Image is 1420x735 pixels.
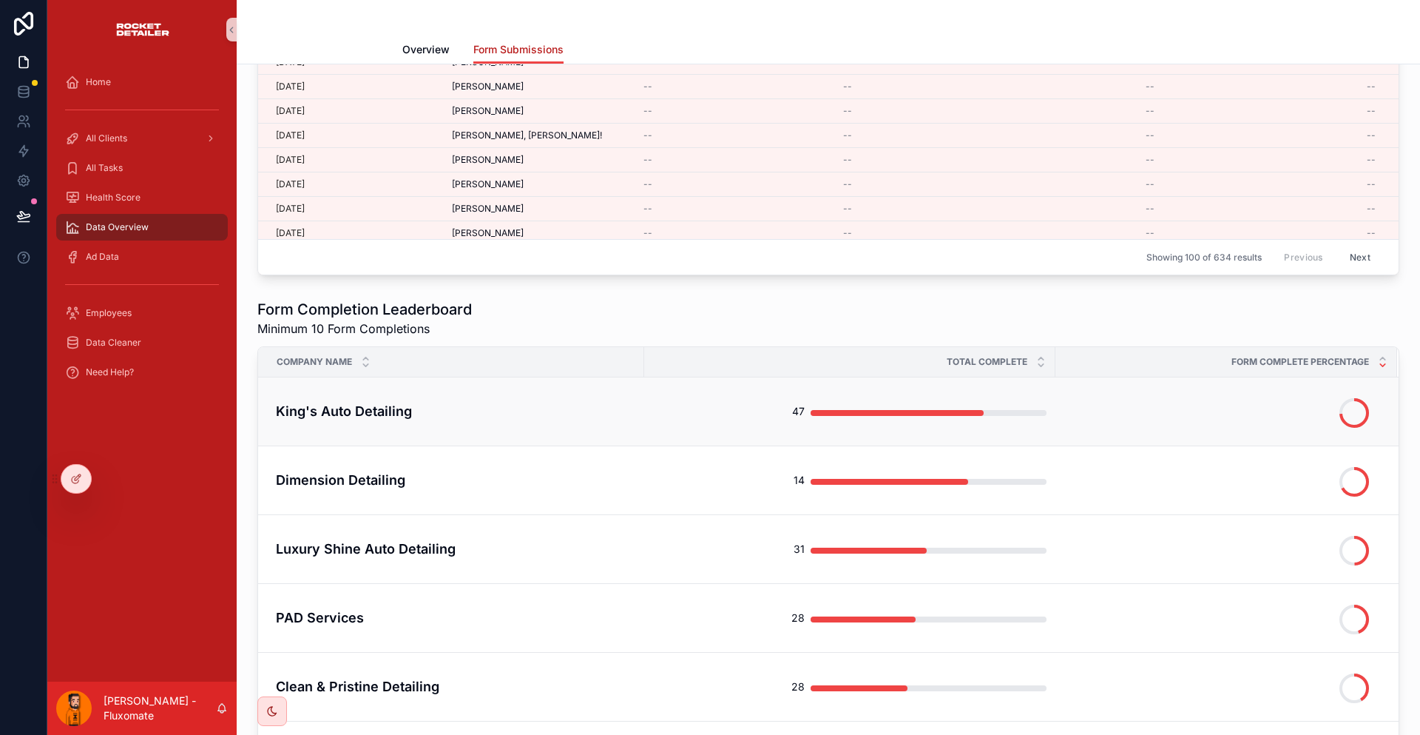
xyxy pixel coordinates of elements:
a: King's Auto Detailing [276,401,635,421]
p: [DATE] [276,178,305,190]
a: All Tasks [56,155,228,181]
span: [PERSON_NAME] [452,105,524,117]
p: [DATE] [276,154,305,166]
span: -- [843,130,852,141]
span: -- [1367,178,1376,190]
span: -- [1146,154,1154,166]
a: Luxury Shine Auto Detailing [276,539,635,559]
span: -- [843,105,852,117]
span: Employees [86,307,132,319]
span: -- [843,81,852,93]
a: 28 [653,672,1047,702]
span: [PERSON_NAME] [452,178,524,190]
span: -- [843,227,852,239]
span: -- [843,154,852,166]
span: -- [643,203,652,215]
a: Dimension Detailing [276,470,635,490]
span: [PERSON_NAME] [452,203,524,215]
span: Company Name [277,356,352,368]
span: Data Cleaner [86,337,141,349]
span: Ad Data [86,251,119,263]
p: [PERSON_NAME] - Fluxomate [104,694,216,723]
p: [DATE] [276,81,305,93]
span: Form Submissions [473,42,564,57]
span: -- [1367,81,1376,93]
div: scrollable content [47,59,237,403]
a: 31 [653,534,1047,564]
a: Overview [402,36,450,66]
span: Health Score [86,192,141,204]
a: Form Submissions [473,36,564,64]
a: PAD Services [276,608,635,628]
span: -- [1367,154,1376,166]
div: 14 [794,466,805,495]
div: 28 [791,603,805,633]
span: Total Complete [947,356,1027,368]
span: -- [643,178,652,190]
span: -- [643,227,652,239]
h1: Form Completion Leaderboard [257,299,472,320]
span: All Clients [86,132,127,144]
span: -- [1367,130,1376,141]
span: -- [1146,130,1154,141]
div: 31 [794,534,805,564]
a: Home [56,69,228,95]
a: 28 [653,603,1047,633]
a: Ad Data [56,244,228,270]
span: -- [643,154,652,166]
button: Next [1339,246,1381,269]
span: -- [1146,203,1154,215]
span: -- [643,105,652,117]
a: 14 [653,466,1047,495]
span: -- [643,130,652,141]
span: -- [1146,178,1154,190]
span: Home [86,76,111,88]
a: 47 [653,397,1047,426]
a: Data Cleaner [56,329,228,356]
a: Employees [56,300,228,326]
span: -- [1146,105,1154,117]
span: Overview [402,42,450,57]
img: App logo [115,18,170,41]
div: 28 [791,672,805,702]
a: Clean & Pristine Detailing [276,677,635,697]
a: Data Overview [56,214,228,241]
p: [DATE] [276,105,305,117]
span: -- [643,81,652,93]
span: Data Overview [86,221,149,233]
span: [PERSON_NAME] [452,227,524,239]
span: [PERSON_NAME] [452,154,524,166]
span: Minimum 10 Form Completions [257,320,472,338]
a: Health Score [56,184,228,211]
span: [PERSON_NAME], [PERSON_NAME]! [452,130,602,141]
div: 47 [792,397,805,426]
span: Form Complete Percentage [1231,356,1369,368]
span: -- [1367,203,1376,215]
span: -- [1367,227,1376,239]
span: -- [1367,105,1376,117]
span: -- [1146,227,1154,239]
p: [DATE] [276,203,305,215]
span: All Tasks [86,162,123,174]
span: -- [843,203,852,215]
span: -- [1146,81,1154,93]
p: [DATE] [276,130,305,141]
span: -- [843,178,852,190]
a: All Clients [56,125,228,152]
p: [DATE] [276,227,305,239]
span: [PERSON_NAME] [452,81,524,93]
span: Showing 100 of 634 results [1146,251,1262,263]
